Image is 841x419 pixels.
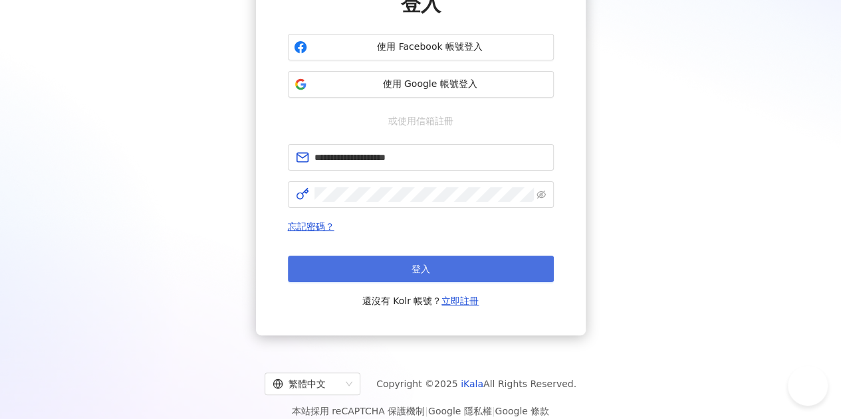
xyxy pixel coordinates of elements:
span: | [425,406,428,416]
button: 使用 Google 帳號登入 [288,71,554,98]
span: eye-invisible [537,190,546,199]
span: 或使用信箱註冊 [379,114,463,128]
span: 本站採用 reCAPTCHA 保護機制 [292,403,549,419]
a: Google 條款 [495,406,549,416]
a: iKala [461,378,483,389]
span: | [492,406,495,416]
a: 忘記密碼？ [288,221,334,232]
button: 登入 [288,256,554,282]
button: 使用 Facebook 帳號登入 [288,34,554,60]
span: Copyright © 2025 All Rights Reserved. [376,376,576,392]
span: 登入 [412,264,430,274]
a: 立即註冊 [441,295,479,306]
iframe: Help Scout Beacon - Open [788,366,828,406]
span: 使用 Facebook 帳號登入 [312,41,548,54]
a: Google 隱私權 [428,406,492,416]
div: 繁體中文 [273,373,340,394]
span: 還沒有 Kolr 帳號？ [362,293,479,309]
span: 使用 Google 帳號登入 [312,78,548,91]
